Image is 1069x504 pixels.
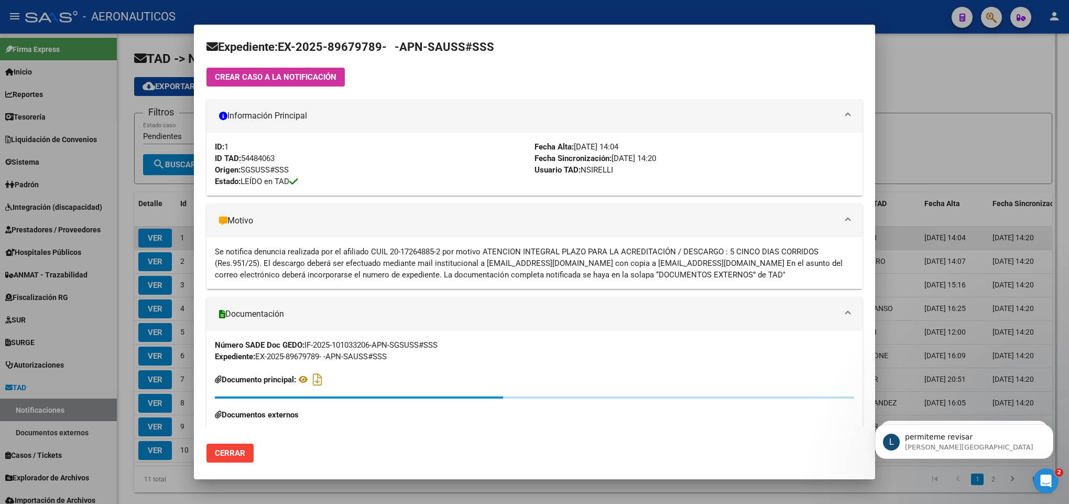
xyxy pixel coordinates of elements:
div: joined the conversation [60,68,163,78]
span: EX-2025-89679789- -APN-SAUSS#SSS [278,40,494,53]
button: Cerrar [206,444,254,463]
button: Selector de gif [33,344,41,352]
h1: [PERSON_NAME] [51,5,119,13]
strong: Origen: [215,165,241,175]
mat-expansion-panel-header: Documentación [206,297,863,331]
span: 2 [1055,468,1063,477]
mat-expansion-panel-header: Motivo [206,204,863,238]
span: EX-2025-89679789- -APN-SAUSS#SSS [255,352,387,361]
button: Selector de emoji [16,344,25,352]
strong: Fecha Alta: [534,142,574,152]
div: afiliado figura dado de alta en el saas, sin embargo cuando consultamos en sssalud y en codem est... [46,196,193,248]
button: Enviar un mensaje… [180,339,197,356]
div: ¿porque figura como alta en saas? [58,255,201,278]
strong: Estado: [215,177,241,186]
span: 54484063 [215,154,275,163]
mat-expansion-panel-header: Información Principal [206,99,863,133]
mat-panel-title: Información Principal [219,110,837,122]
div: Ludmila dice… [8,286,201,333]
div: Soporte dice… [8,90,201,135]
div: ¿Cómo podemos ayudarlo/a? [8,135,132,158]
span: Cerrar [215,448,245,458]
span: [DATE] 14:20 [534,154,656,163]
strong: Fecha Sincronización: [534,154,612,163]
p: Activo [51,13,72,24]
div: Soporte dice… [8,135,201,166]
button: Start recording [67,344,75,352]
mat-panel-title: Motivo [219,215,837,227]
strong: ID TAD: [215,154,241,163]
span: NSIRELLI [534,165,613,175]
i: Descargar documento [310,371,324,388]
span: LEÍDO en TAD [241,177,298,186]
div: Profile image for Soporte [47,68,57,78]
strong: Usuario TAD: [534,165,581,175]
div: dni 14.614.182 [137,173,193,183]
div: permiteme revisar[PERSON_NAME] • Ahora [8,286,93,309]
strong: Documento principal: [222,375,296,384]
div: ¿porque figura como alta en saas? [66,261,193,272]
textarea: Escribe un mensaje... [9,321,201,339]
span: CREAR CASO A LA NOTIFICACIÓN [215,72,336,82]
span: IF-2025-101033206-APN-SGSUSS#SSS [304,340,438,350]
b: Soporte [60,69,89,77]
span: SGSUSS#SSS [215,165,289,175]
mat-panel-title: Documentación [219,308,837,320]
iframe: Intercom notifications mensaje [859,402,1069,476]
strong: Expediente: [215,352,255,361]
strong: Número SADE Doc GEDO: [215,340,304,350]
button: CREAR CASO A LA NOTIFICACIÓN [206,68,345,87]
h2: Expediente: [206,37,863,57]
div: Pablo dice… [8,255,201,286]
div: Buenos dias, Muchas gracias por comunicarse con el soporte técnico de la plataforma [8,15,172,58]
div: Buenos dias, Muchas gracias por comunicarse con el soporte técnico de la plataforma. [17,96,163,127]
div: Profile image for Ludmila [30,6,47,23]
div: Cerrar [184,4,203,23]
div: Pablo dice… [8,166,201,190]
div: Se notifica denuncia realizada por el afiliado CUIL 20-17264885-2 por motivo ATENCION INTEGRAL PL... [215,246,854,281]
div: [PERSON_NAME] • Ahora [17,312,96,318]
div: Pablo dice… [8,190,201,255]
div: ¿Cómo podemos ayudarlo/a? [17,141,123,152]
div: afiliado figura dado de alta en el saas, sin embargo cuando consultamos en sssalud y en codem est... [38,190,201,254]
div: Buenos dias, Muchas gracias por comunicarse con el soporte técnico de la plataforma [17,21,163,52]
div: Información Principal [206,133,863,196]
span: [DATE] 14:04 [534,142,618,152]
button: Adjuntar un archivo [50,344,58,352]
div: Soporte dice… [8,66,201,90]
div: permiteme revisar [17,293,84,303]
div: Buenos dias, Muchas gracias por comunicarse con el soporte técnico de la plataforma. [8,90,172,134]
span: 1 [215,142,228,152]
div: Documentación [206,331,863,503]
strong: ID: [215,142,224,152]
div: dni 14.614.182 [129,166,201,189]
h4: Documentos externos [215,409,854,421]
button: go back [7,4,27,24]
button: Inicio [164,4,184,24]
div: Motivo [206,238,863,289]
iframe: Intercom live chat [1033,468,1059,494]
div: Ludmila dice… [8,15,201,67]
